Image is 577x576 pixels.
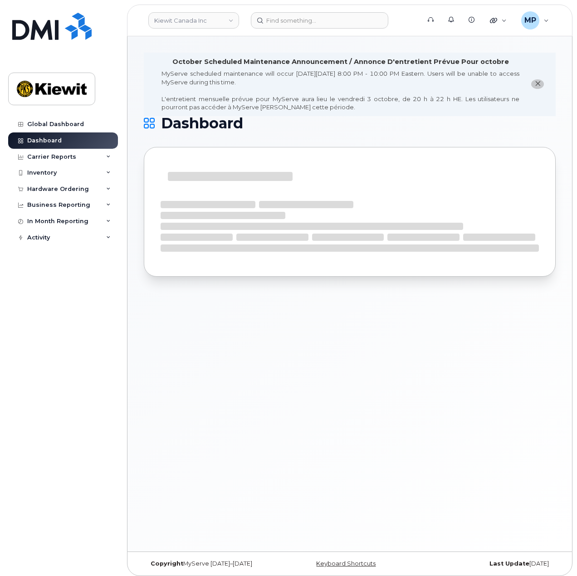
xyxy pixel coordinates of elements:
[418,560,556,567] div: [DATE]
[316,560,376,567] a: Keyboard Shortcuts
[161,117,243,130] span: Dashboard
[144,560,281,567] div: MyServe [DATE]–[DATE]
[489,560,529,567] strong: Last Update
[151,560,183,567] strong: Copyright
[161,69,519,112] div: MyServe scheduled maintenance will occur [DATE][DATE] 8:00 PM - 10:00 PM Eastern. Users will be u...
[172,57,509,67] div: October Scheduled Maintenance Announcement / Annonce D'entretient Prévue Pour octobre
[531,79,544,89] button: close notification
